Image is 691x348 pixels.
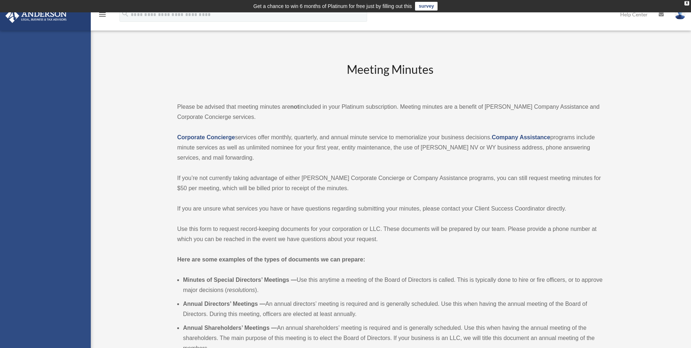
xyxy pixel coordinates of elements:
p: Use this form to request record-keeping documents for your corporation or LLC. These documents wi... [177,224,603,244]
a: Company Assistance [492,134,550,140]
b: Annual Directors’ Meetings — [183,301,265,307]
a: survey [415,2,438,11]
a: Corporate Concierge [177,134,235,140]
b: Annual Shareholders’ Meetings — [183,325,277,331]
p: Please be advised that meeting minutes are included in your Platinum subscription. Meeting minute... [177,102,603,122]
i: menu [98,10,107,19]
a: menu [98,13,107,19]
strong: Here are some examples of the types of documents we can prepare: [177,256,365,263]
p: If you’re not currently taking advantage of either [PERSON_NAME] Corporate Concierge or Company A... [177,173,603,193]
i: search [121,10,129,18]
em: resolutions [227,287,255,293]
img: User Pic [675,9,686,20]
li: Use this anytime a meeting of the Board of Directors is called. This is typically done to hire or... [183,275,603,295]
div: close [684,1,689,5]
img: Anderson Advisors Platinum Portal [3,9,69,23]
p: services offer monthly, quarterly, and annual minute service to memorialize your business decisio... [177,132,603,163]
p: If you are unsure what services you have or have questions regarding submitting your minutes, ple... [177,204,603,214]
h2: Meeting Minutes [177,61,603,92]
div: Get a chance to win 6 months of Platinum for free just by filling out this [253,2,412,11]
b: Minutes of Special Directors’ Meetings — [183,277,297,283]
strong: not [290,104,299,110]
li: An annual directors’ meeting is required and is generally scheduled. Use this when having the ann... [183,299,603,319]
